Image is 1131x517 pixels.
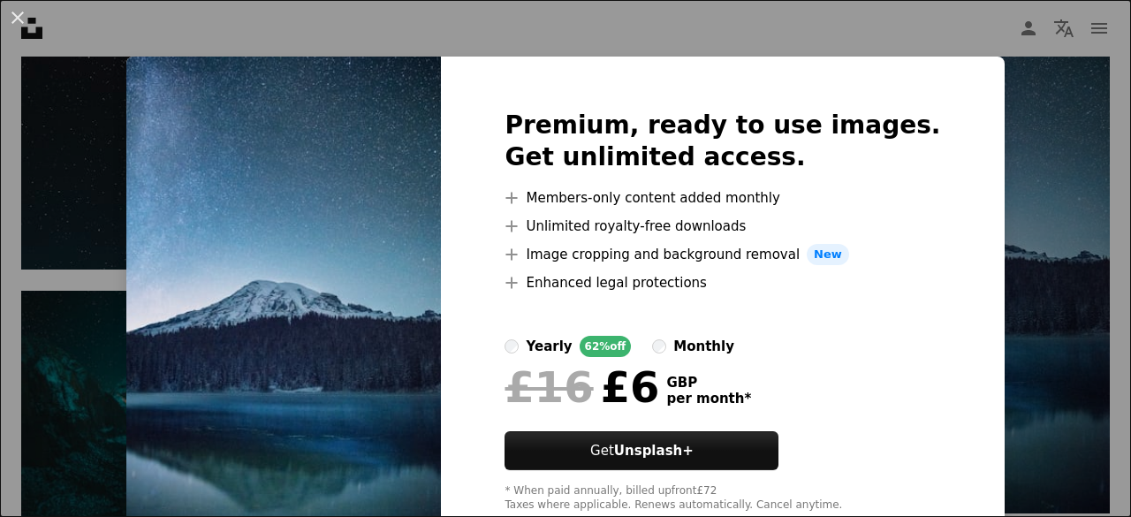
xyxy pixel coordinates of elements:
[666,391,751,407] span: per month *
[505,339,519,354] input: yearly62%off
[505,110,940,173] h2: Premium, ready to use images. Get unlimited access.
[807,244,849,265] span: New
[666,375,751,391] span: GBP
[652,339,666,354] input: monthly
[673,336,734,357] div: monthly
[505,244,940,265] li: Image cropping and background removal
[505,216,940,237] li: Unlimited royalty-free downloads
[505,364,593,410] span: £16
[614,443,694,459] strong: Unsplash+
[505,187,940,209] li: Members-only content added monthly
[505,364,659,410] div: £6
[505,484,940,513] div: * When paid annually, billed upfront £72 Taxes where applicable. Renews automatically. Cancel any...
[580,336,632,357] div: 62% off
[505,272,940,293] li: Enhanced legal protections
[526,336,572,357] div: yearly
[505,431,778,470] button: GetUnsplash+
